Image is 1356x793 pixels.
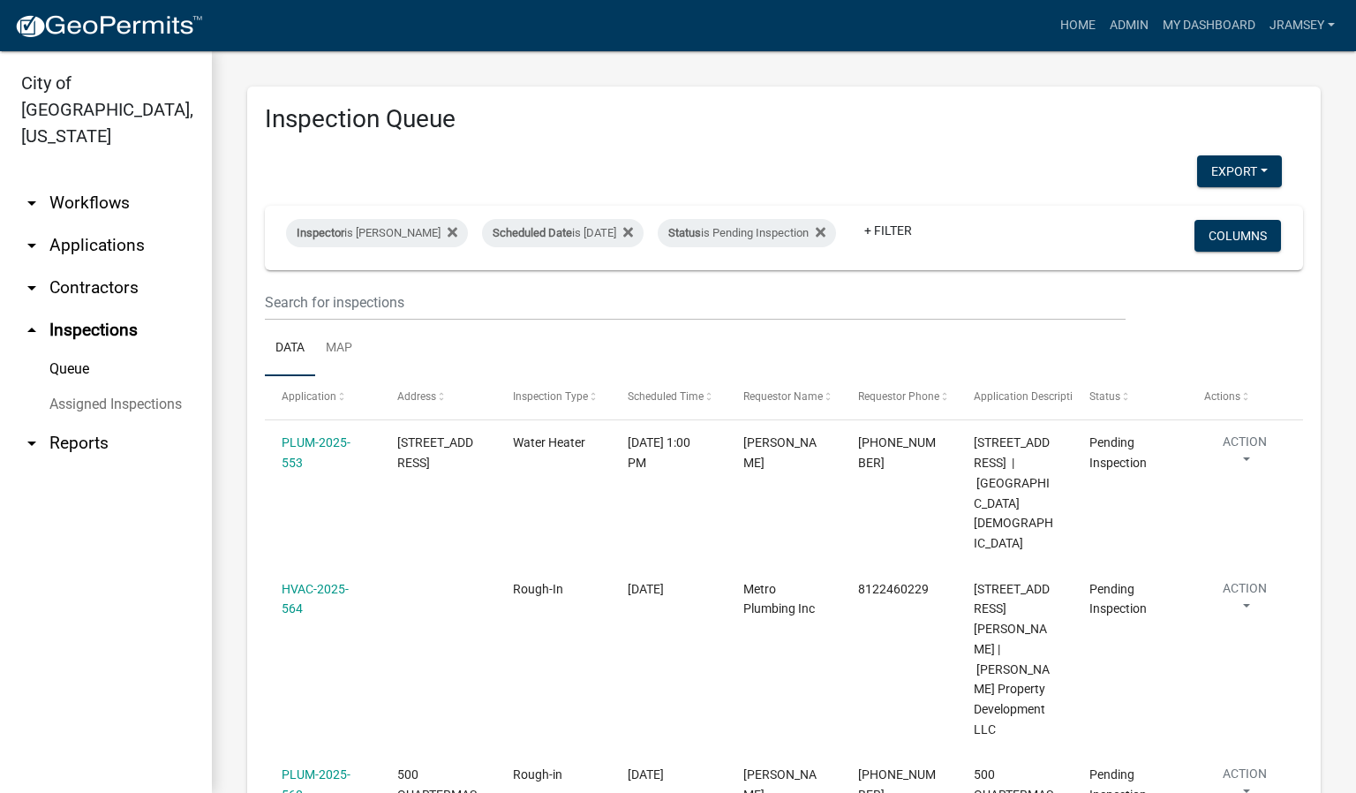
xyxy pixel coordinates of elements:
[1204,433,1285,477] button: Action
[315,321,363,377] a: Map
[1262,9,1342,42] a: jramsey
[1194,220,1281,252] button: Columns
[1089,435,1147,470] span: Pending Inspection
[668,226,701,239] span: Status
[1053,9,1103,42] a: Home
[1089,390,1120,403] span: Status
[265,104,1303,134] h3: Inspection Queue
[858,582,929,596] span: 8122460229
[974,435,1053,550] span: 3311 HOLMANS LANE | Little Flock Missionary Baptist Church
[743,435,817,470] span: MILTON CLAYTON
[957,376,1073,419] datatable-header-cell: Application Description
[1089,582,1147,616] span: Pending Inspection
[265,376,380,419] datatable-header-cell: Application
[628,390,704,403] span: Scheduled Time
[495,376,611,419] datatable-header-cell: Inspection Type
[850,215,926,246] a: + Filter
[482,219,644,247] div: is [DATE]
[265,284,1126,321] input: Search for inspections
[282,390,336,403] span: Application
[513,435,585,449] span: Water Heater
[1204,390,1240,403] span: Actions
[1204,579,1285,623] button: Action
[282,582,349,616] a: HVAC-2025-564
[297,226,344,239] span: Inspector
[513,390,588,403] span: Inspection Type
[727,376,842,419] datatable-header-cell: Requestor Name
[21,277,42,298] i: arrow_drop_down
[611,376,727,419] datatable-header-cell: Scheduled Time
[658,219,836,247] div: is Pending Inspection
[1197,155,1282,187] button: Export
[628,433,709,473] div: [DATE] 1:00 PM
[858,435,936,470] span: 812-725-6261
[265,321,315,377] a: Data
[743,582,815,616] span: Metro Plumbing Inc
[513,582,563,596] span: Rough-In
[858,390,939,403] span: Requestor Phone
[974,390,1085,403] span: Application Description
[380,376,496,419] datatable-header-cell: Address
[743,390,823,403] span: Requestor Name
[21,433,42,454] i: arrow_drop_down
[1187,376,1303,419] datatable-header-cell: Actions
[21,235,42,256] i: arrow_drop_down
[841,376,957,419] datatable-header-cell: Requestor Phone
[628,579,709,600] div: [DATE]
[397,390,436,403] span: Address
[493,226,572,239] span: Scheduled Date
[1156,9,1262,42] a: My Dashboard
[21,320,42,341] i: arrow_drop_up
[286,219,468,247] div: is [PERSON_NAME]
[282,435,350,470] a: PLUM-2025-553
[1073,376,1188,419] datatable-header-cell: Status
[974,582,1050,736] span: 1174 Dustin's Way | Ellings Property Development LLC
[1103,9,1156,42] a: Admin
[397,435,473,470] span: 3311 HOLMANS LANE
[513,767,562,782] span: Rough-in
[628,765,709,785] div: [DATE]
[21,193,42,214] i: arrow_drop_down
